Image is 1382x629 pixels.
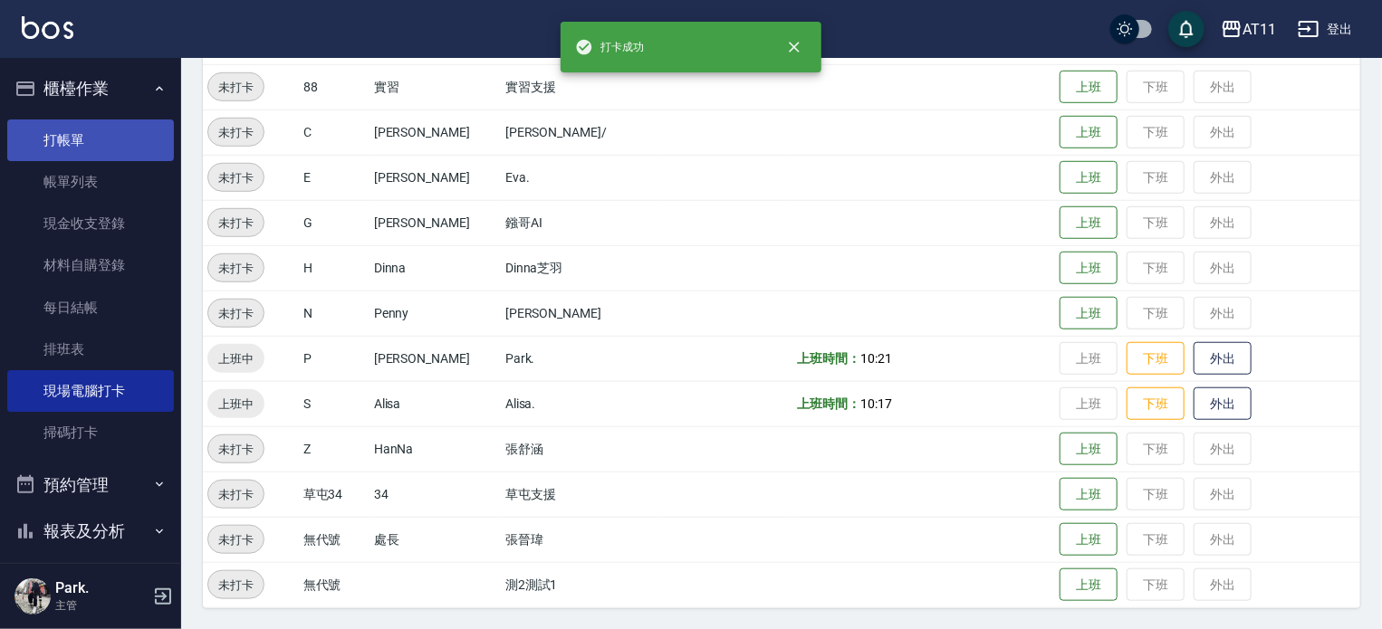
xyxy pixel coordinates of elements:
a: 打帳單 [7,119,174,161]
td: Dinna [369,245,501,291]
td: Dinna芝羽 [501,245,661,291]
span: 上班中 [207,395,264,414]
a: 帳單列表 [7,161,174,203]
td: H [299,245,369,291]
button: 上班 [1060,478,1118,511]
span: 未打卡 [208,78,264,97]
img: Logo [22,16,73,39]
button: 上班 [1060,252,1118,285]
button: 上班 [1060,297,1118,330]
span: 未打卡 [208,123,264,142]
td: 張晉瑋 [501,517,661,562]
td: [PERSON_NAME] [501,291,661,336]
a: 現場電腦打卡 [7,370,174,412]
span: 未打卡 [208,214,264,233]
td: Alisa [369,381,501,426]
td: Alisa. [501,381,661,426]
button: 客戶管理 [7,555,174,602]
button: 下班 [1127,387,1185,421]
a: 每日結帳 [7,287,174,329]
b: 上班時間： [797,396,860,411]
button: 上班 [1060,116,1118,149]
td: S [299,381,369,426]
td: HanNa [369,426,501,472]
a: 現金收支登錄 [7,203,174,244]
td: [PERSON_NAME] [369,336,501,381]
button: 外出 [1194,387,1252,421]
td: 處長 [369,517,501,562]
p: 主管 [55,597,148,614]
h5: Park. [55,579,148,597]
button: close [774,27,814,67]
button: 上班 [1060,433,1118,466]
td: [PERSON_NAME] [369,110,501,155]
span: 未打卡 [208,576,264,595]
td: 測2測試1 [501,562,661,607]
td: 張舒涵 [501,426,661,472]
button: 報表及分析 [7,508,174,555]
span: 上班中 [207,349,264,368]
td: G [299,200,369,245]
button: 預約管理 [7,462,174,509]
span: 10:21 [860,351,892,366]
img: Person [14,578,51,615]
a: 排班表 [7,329,174,370]
button: 下班 [1127,342,1185,376]
button: 櫃檯作業 [7,65,174,112]
button: 登出 [1291,13,1360,46]
td: [PERSON_NAME] [369,155,501,200]
button: 上班 [1060,161,1118,195]
td: 鏹哥AI [501,200,661,245]
td: Eva. [501,155,661,200]
button: 上班 [1060,71,1118,104]
button: AT11 [1214,11,1283,48]
b: 上班時間： [797,351,860,366]
button: 上班 [1060,523,1118,557]
td: C [299,110,369,155]
button: 上班 [1060,568,1118,602]
div: AT11 [1243,18,1276,41]
span: 未打卡 [208,440,264,459]
span: 未打卡 [208,530,264,549]
td: 無代號 [299,517,369,562]
span: 未打卡 [208,485,264,504]
span: 打卡成功 [575,38,644,56]
td: E [299,155,369,200]
span: 未打卡 [208,259,264,278]
td: [PERSON_NAME] [369,200,501,245]
td: P [299,336,369,381]
td: 草屯支援 [501,472,661,517]
a: 材料自購登錄 [7,244,174,286]
td: Park. [501,336,661,381]
td: Z [299,426,369,472]
td: 實習支援 [501,64,661,110]
td: N [299,291,369,336]
span: 10:17 [860,396,892,411]
a: 掃碼打卡 [7,412,174,453]
td: 實習 [369,64,501,110]
td: 88 [299,64,369,110]
td: Penny [369,291,501,336]
button: save [1168,11,1204,47]
button: 外出 [1194,342,1252,376]
td: 草屯34 [299,472,369,517]
td: 34 [369,472,501,517]
td: 無代號 [299,562,369,607]
td: [PERSON_NAME]/ [501,110,661,155]
span: 未打卡 [208,168,264,187]
button: 上班 [1060,206,1118,240]
span: 未打卡 [208,304,264,323]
